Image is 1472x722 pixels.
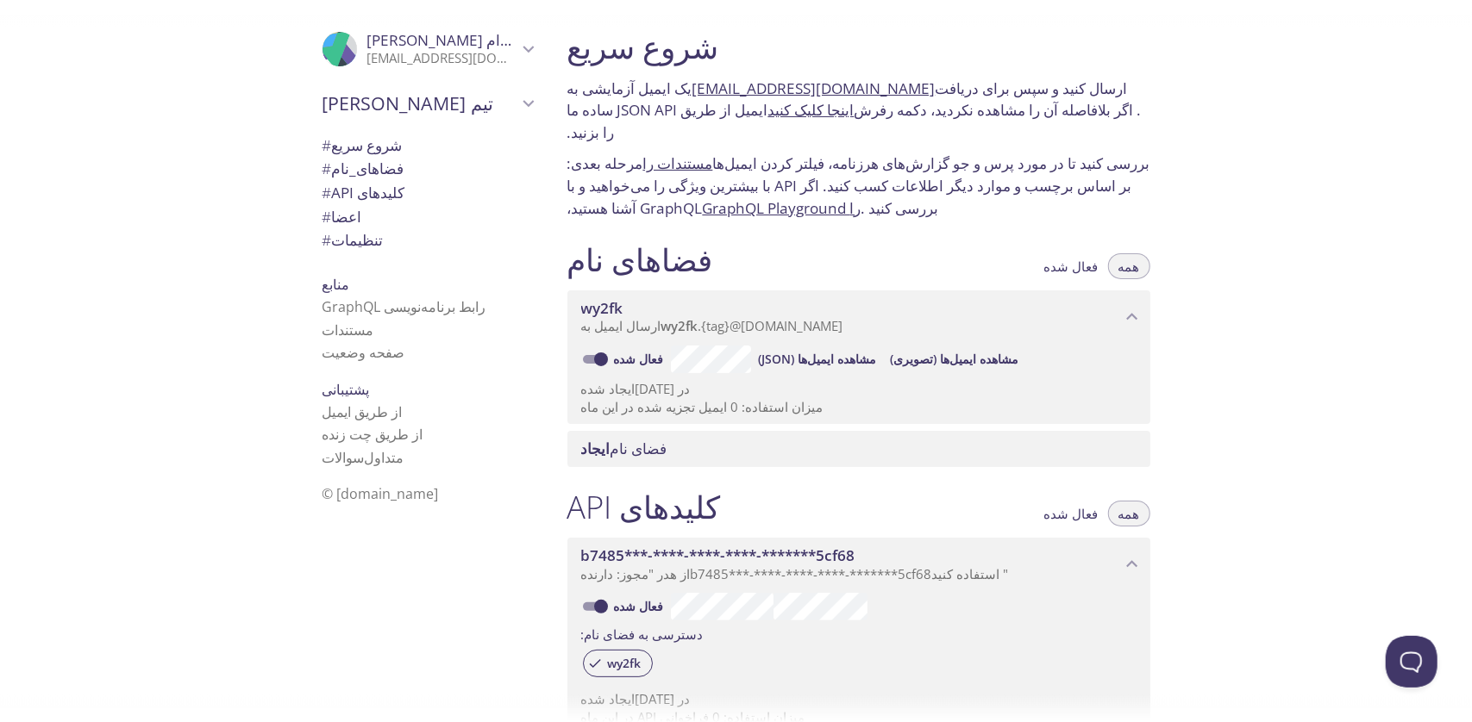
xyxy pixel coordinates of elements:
a: مستندات [323,321,374,339]
font: سوالات [323,448,365,467]
font: شروع سریع [332,135,403,155]
font: همه [1118,505,1140,522]
font: ارسال ایمیل به [581,317,661,334]
font: همه [1118,258,1140,275]
div: علی اکبر خوش‌اندام [309,21,547,78]
button: فعال شده [1034,501,1109,526]
font: # [323,183,332,202]
font: اعضا [332,207,362,227]
a: [EMAIL_ADDRESS][DOMAIN_NAME] [692,78,936,98]
div: اعضا [309,205,547,229]
font: کلیدهای API [567,485,721,528]
font: [PERSON_NAME] [367,30,484,50]
font: در [DATE] [636,690,691,707]
a: مستندات را [643,153,713,173]
font: @[DOMAIN_NAME] [730,317,843,334]
font: ایجاد شده [581,380,636,397]
font: بررسی کنید . [861,198,939,218]
div: شروع سریع [309,134,547,158]
font: دسترسی به فضای نام: [581,626,704,643]
font: فضاهای نام [567,238,713,281]
button: مشاهده ایمیل‌ها (تصویری) [883,345,1025,373]
font: متداول [365,448,404,467]
font: wy2fk [581,298,623,318]
font: پشتیبانی [323,380,370,399]
font: {tag} [702,317,730,334]
font: wy2fk [608,655,642,671]
font: یک ایمیل آزمایشی به [567,78,692,98]
font: میزان استفاده: 0 ایمیل تجزیه شده در این ماه [581,398,824,415]
font: از طریق چت زنده [323,425,423,444]
a: صفحه وضعیت [323,343,405,362]
font: فعال شده [614,351,664,367]
font: خوش‌اندام [487,30,553,50]
div: فضای نام wy2fk [567,290,1150,344]
div: فضاهای نام [309,157,547,181]
font: # [323,135,332,155]
font: فضای نام [611,439,667,458]
font: . اگر بلافاصله آن را مشاهده نکردید، دکمه رفرش را بزنید. [567,100,1142,142]
font: مرحله بعدی: [567,153,643,173]
font: در [DATE] [636,380,691,397]
font: ایجاد [581,439,611,458]
font: مشاهده ایمیل‌ها (JSON) [758,351,876,367]
font: wy2fk [661,317,698,334]
font: # [323,230,332,250]
button: همه [1108,253,1150,279]
iframe: چراغ راهنمای پیشاهنگی - باز است [1386,636,1438,688]
font: ایجاد شده [581,690,636,707]
font: " استفاده کنید [932,565,1009,582]
font: فضاهای_نام [332,159,404,178]
font: تنظیمات [332,230,384,250]
font: فعال شده [1044,505,1099,522]
font: فعال شده [1044,258,1099,275]
font: فعال شده [614,598,664,614]
a: اینجا کلیک کنید [768,100,855,120]
a: رابط برنامه‌نویسی GraphQL [323,297,486,316]
div: تیم علی اکبر [309,81,547,126]
font: . [698,317,702,334]
font: مشاهده ایمیل‌ها (تصویری) [890,351,1018,367]
font: شروع سریع [567,25,719,68]
font: تیم [PERSON_NAME] [323,90,494,115]
div: wy2fk [583,650,653,677]
font: # [323,159,332,178]
button: فعال شده [1034,253,1109,279]
button: همه [1108,501,1150,526]
div: تنظیمات تیم [309,228,547,252]
font: بررسی کنید تا در مورد پرس و جو گزارش‌های هرزنامه، فیلتر کردن ایمیل‌ها بر اساس برچسب و موارد دیگر ... [567,153,1150,217]
button: مشاهده ایمیل‌ها (JSON) [751,345,883,373]
font: # [323,207,332,227]
div: کلیدهای API [309,181,547,205]
font: از طریق ایمیل [323,402,403,421]
div: ایجاد فضای نام [567,431,1150,467]
font: منابع [323,275,350,294]
font: © [DOMAIN_NAME] [323,484,439,503]
font: از هدر "مجوز: دارنده [581,565,691,582]
a: GraphQL Playground را [703,198,861,218]
font: [EMAIL_ADDRESS][DOMAIN_NAME] [367,49,575,66]
font: کلیدهای API [332,183,405,202]
font: ارسال کنید و سپس برای دریافت ایمیل از طریق JSON API ساده ما [567,78,1128,121]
